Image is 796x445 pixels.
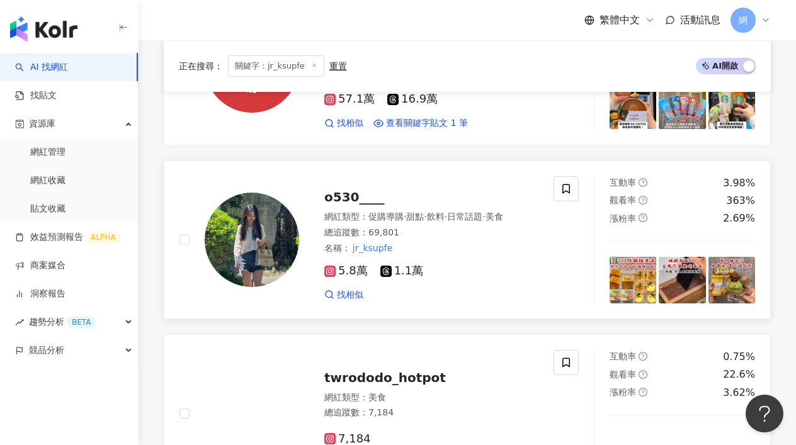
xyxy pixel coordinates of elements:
[404,211,406,222] span: ·
[29,110,55,138] span: 資源庫
[723,176,755,190] div: 3.98%
[30,174,65,187] a: 網紅收藏
[324,227,538,239] div: 總追蹤數 ： 69,801
[610,387,636,397] span: 漲粉率
[15,259,65,272] a: 商案媒合
[659,257,705,303] img: post-image
[610,351,636,361] span: 互動率
[29,336,64,364] span: 競品分析
[387,93,438,106] span: 16.9萬
[680,14,720,26] span: 活動訊息
[639,213,647,222] span: question-circle
[324,241,394,255] span: 名稱 ：
[610,177,636,188] span: 互動率
[600,13,640,27] span: 繁體中文
[610,213,636,223] span: 漲粉率
[639,370,647,379] span: question-circle
[610,369,636,380] span: 觀看率
[445,211,447,222] span: ·
[324,264,368,278] span: 5.8萬
[482,211,485,222] span: ·
[746,395,783,432] iframe: Help Scout Beacon - Open
[15,288,65,300] a: 洞察報告
[723,368,755,381] div: 22.6%
[368,211,404,222] span: 促購導購
[486,211,503,222] span: 美食
[324,189,385,205] span: o530____
[324,391,538,404] div: 網紅類型 ：
[368,392,386,402] span: 美食
[386,117,468,130] span: 查看關鍵字貼文 1 筆
[324,370,446,385] span: twrododo_hotpot
[15,231,120,244] a: 效益預測報告ALPHA
[329,61,347,71] div: 重置
[179,61,223,71] span: 正在搜尋 ：
[639,196,647,205] span: question-circle
[324,289,363,301] a: 找相似
[30,203,65,215] a: 貼文收藏
[659,82,705,129] img: post-image
[30,146,65,159] a: 網紅管理
[29,308,96,336] span: 趨勢分析
[15,318,24,327] span: rise
[708,82,755,129] img: post-image
[351,241,394,255] mark: jr_ksupfe
[228,55,324,77] span: 關鍵字：jr_ksupfe
[324,93,375,106] span: 57.1萬
[205,193,299,287] img: KOL Avatar
[324,117,363,130] a: 找相似
[15,89,57,102] a: 找貼文
[324,407,538,419] div: 總追蹤數 ： 7,184
[380,264,424,278] span: 1.1萬
[424,211,426,222] span: ·
[337,289,363,301] span: 找相似
[726,194,755,208] div: 363%
[610,257,656,303] img: post-image
[639,178,647,187] span: question-circle
[639,352,647,361] span: question-circle
[723,350,755,364] div: 0.75%
[164,161,771,320] a: KOL Avataro530____網紅類型：促購導購·甜點·飲料·日常話題·美食總追蹤數：69,801名稱：jr_ksupfe5.8萬1.1萬找相似互動率question-circle3.98...
[15,61,68,74] a: searchAI 找網紅
[739,13,748,27] span: 網
[67,316,96,329] div: BETA
[10,16,77,42] img: logo
[324,211,538,223] div: 網紅類型 ：
[447,211,482,222] span: 日常話題
[723,211,755,225] div: 2.69%
[723,386,755,400] div: 3.62%
[373,117,468,130] a: 查看關鍵字貼文 1 筆
[639,388,647,397] span: question-circle
[427,211,445,222] span: 飲料
[610,82,656,129] img: post-image
[610,195,636,205] span: 觀看率
[708,257,755,303] img: post-image
[337,117,363,130] span: 找相似
[406,211,424,222] span: 甜點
